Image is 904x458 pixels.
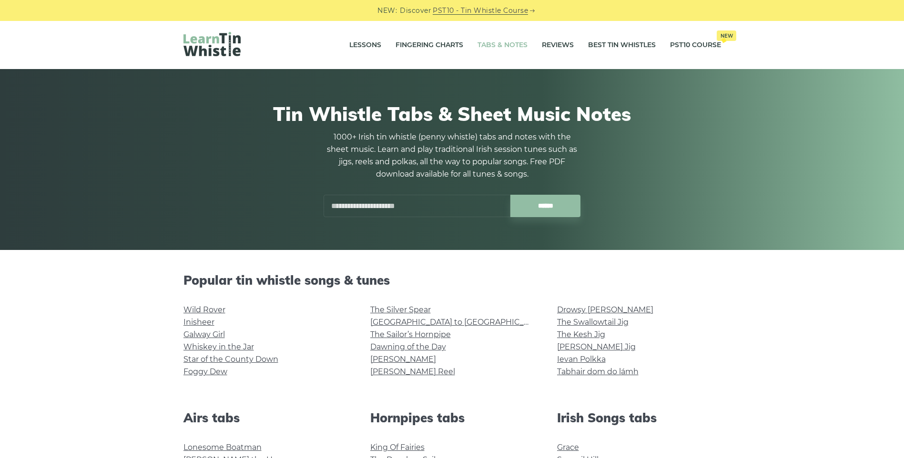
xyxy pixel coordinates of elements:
a: The Silver Spear [370,305,431,314]
a: The Swallowtail Jig [557,318,629,327]
a: King Of Fairies [370,443,425,452]
h2: Airs tabs [183,410,347,425]
a: Galway Girl [183,330,225,339]
a: Grace [557,443,579,452]
a: Drowsy [PERSON_NAME] [557,305,653,314]
a: [PERSON_NAME] Jig [557,342,636,351]
img: LearnTinWhistle.com [183,32,241,56]
p: 1000+ Irish tin whistle (penny whistle) tabs and notes with the sheet music. Learn and play tradi... [324,131,581,180]
a: Foggy Dew [183,367,227,376]
a: Reviews [542,33,574,57]
a: Fingering Charts [396,33,463,57]
a: Lessons [349,33,381,57]
a: [PERSON_NAME] Reel [370,367,455,376]
a: Lonesome Boatman [183,443,262,452]
a: PST10 CourseNew [670,33,721,57]
a: Wild Rover [183,305,225,314]
a: The Sailor’s Hornpipe [370,330,451,339]
a: Whiskey in the Jar [183,342,254,351]
a: Best Tin Whistles [588,33,656,57]
a: The Kesh Jig [557,330,605,339]
a: Tabhair dom do lámh [557,367,639,376]
h2: Popular tin whistle songs & tunes [183,273,721,288]
a: Dawning of the Day [370,342,446,351]
a: Inisheer [183,318,214,327]
a: Tabs & Notes [477,33,528,57]
h2: Hornpipes tabs [370,410,534,425]
h2: Irish Songs tabs [557,410,721,425]
span: New [717,30,736,41]
a: Ievan Polkka [557,355,606,364]
a: [GEOGRAPHIC_DATA] to [GEOGRAPHIC_DATA] [370,318,546,327]
h1: Tin Whistle Tabs & Sheet Music Notes [183,102,721,125]
a: [PERSON_NAME] [370,355,436,364]
a: Star of the County Down [183,355,278,364]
